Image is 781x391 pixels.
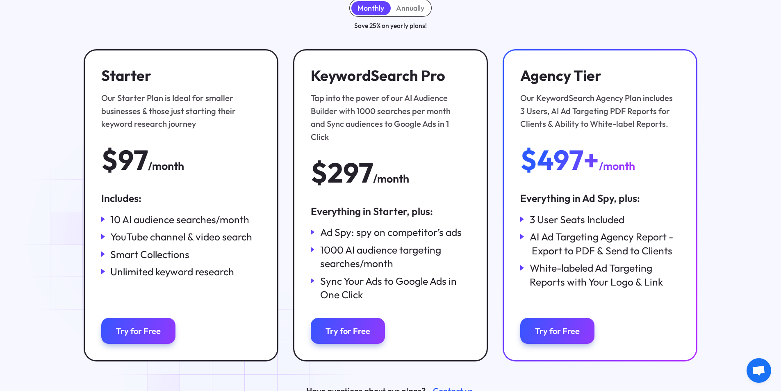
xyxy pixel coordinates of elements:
h3: KeywordSearch Pro [311,67,465,85]
div: YouTube channel & video search [110,230,252,244]
h3: Agency Tier [520,67,675,85]
div: Our KeywordSearch Agency Plan includes 3 Users, AI Ad Targeting PDF Reports for Clients & Ability... [520,91,675,130]
div: $497+ [520,145,599,174]
div: Try for Free [535,326,580,336]
div: Smart Collections [110,247,189,261]
a: Try for Free [101,318,175,344]
div: Sync Your Ads to Google Ads in One Click [320,274,470,302]
div: Everything in Ad Spy, plus: [520,191,680,205]
div: Includes: [101,191,261,205]
div: Try for Free [116,326,161,336]
div: 3 User Seats Included [530,213,624,226]
div: Ad Spy: spy on competitor’s ads [320,225,462,239]
a: Try for Free [520,318,594,344]
div: /month [599,158,635,175]
div: $97 [101,145,148,174]
div: /month [373,170,409,187]
div: /month [148,158,184,175]
a: Try for Free [311,318,385,344]
div: 1000 AI audience targeting searches/month [320,243,470,270]
div: Annually [396,4,424,13]
div: 10 AI audience searches/month [110,213,249,226]
div: AI Ad Targeting Agency Report - Export to PDF & Send to Clients [530,230,680,257]
div: Unlimited keyword research [110,265,234,279]
h3: Starter [101,67,256,85]
div: Tap into the power of our AI Audience Builder with 1000 searches per month and Sync audiences to ... [311,91,465,143]
div: Try for Free [326,326,370,336]
div: Everything in Starter, plus: [311,204,470,218]
div: Save 25% on yearly plans! [354,21,427,31]
div: $297 [311,158,373,187]
div: White-labeled Ad Targeting Reports with Your Logo & Link [530,261,680,288]
div: Our Starter Plan is Ideal for smaller businesses & those just starting their keyword research jou... [101,91,256,130]
a: Open chat [747,358,771,383]
div: Monthly [357,4,384,13]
